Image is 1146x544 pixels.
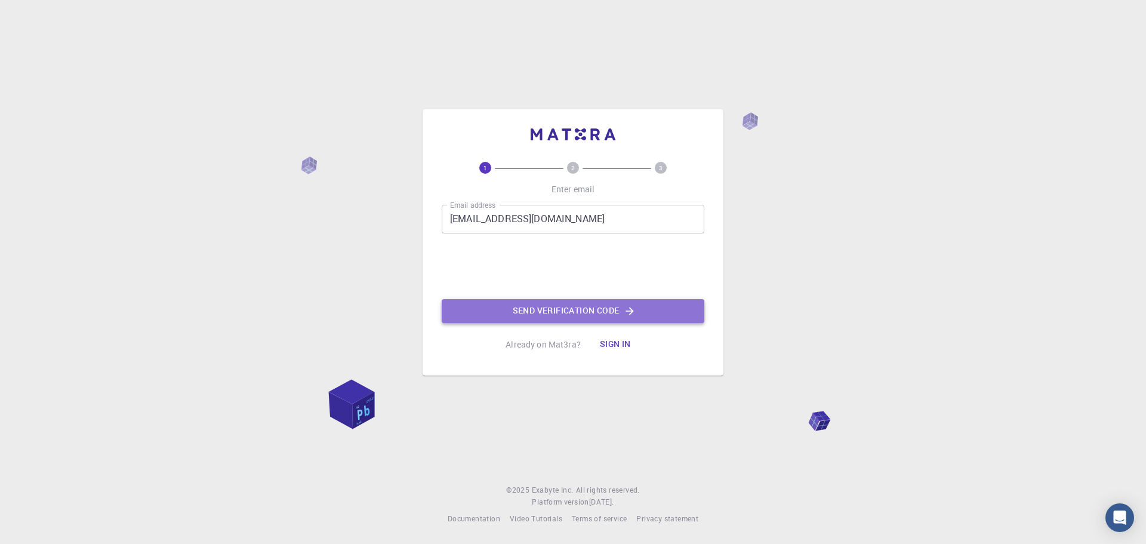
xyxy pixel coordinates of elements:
[482,243,664,290] iframe: reCAPTCHA
[442,299,704,323] button: Send verification code
[636,513,698,525] a: Privacy statement
[448,513,500,525] a: Documentation
[636,514,698,523] span: Privacy statement
[572,513,627,525] a: Terms of service
[532,484,574,496] a: Exabyte Inc.
[576,484,640,496] span: All rights reserved.
[659,164,663,172] text: 3
[448,514,500,523] span: Documentation
[589,497,614,506] span: [DATE] .
[506,339,581,351] p: Already on Mat3ra?
[552,183,595,195] p: Enter email
[506,484,531,496] span: © 2025
[572,514,627,523] span: Terms of service
[589,496,614,508] a: [DATE].
[510,513,562,525] a: Video Tutorials
[1105,503,1134,532] div: Open Intercom Messenger
[571,164,575,172] text: 2
[450,200,495,210] label: Email address
[532,485,574,494] span: Exabyte Inc.
[483,164,487,172] text: 1
[590,333,640,356] button: Sign in
[532,496,589,508] span: Platform version
[510,514,562,523] span: Video Tutorials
